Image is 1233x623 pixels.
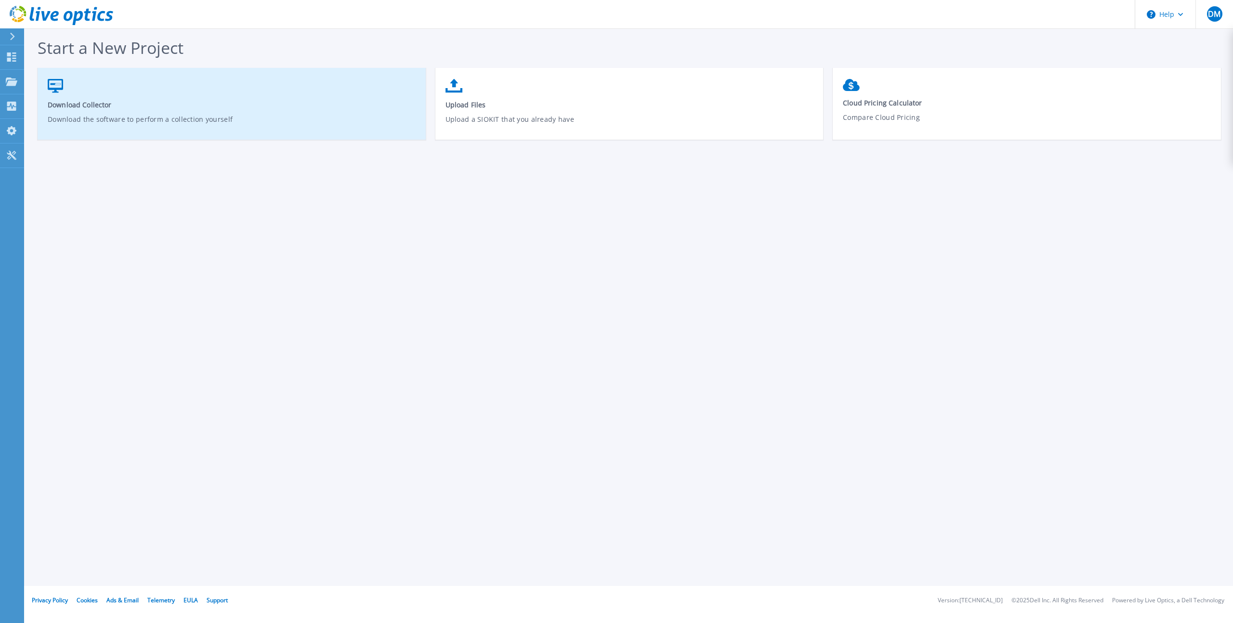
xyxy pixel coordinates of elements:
a: Telemetry [147,596,175,604]
p: Compare Cloud Pricing [843,112,1211,134]
span: Start a New Project [38,37,184,59]
a: EULA [184,596,198,604]
li: © 2025 Dell Inc. All Rights Reserved [1011,597,1103,604]
p: Upload a SIOKIT that you already have [446,114,814,136]
li: Powered by Live Optics, a Dell Technology [1112,597,1224,604]
a: Upload FilesUpload a SIOKIT that you already have [435,74,824,143]
a: Privacy Policy [32,596,68,604]
span: Cloud Pricing Calculator [843,98,1211,107]
a: Download CollectorDownload the software to perform a collection yourself [38,74,426,143]
span: Upload Files [446,100,814,109]
a: Cookies [77,596,98,604]
a: Support [207,596,228,604]
p: Download the software to perform a collection yourself [48,114,416,136]
span: Download Collector [48,100,416,109]
a: Ads & Email [106,596,139,604]
a: Cloud Pricing CalculatorCompare Cloud Pricing [833,74,1221,142]
li: Version: [TECHNICAL_ID] [938,597,1003,604]
span: DM [1208,10,1220,18]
